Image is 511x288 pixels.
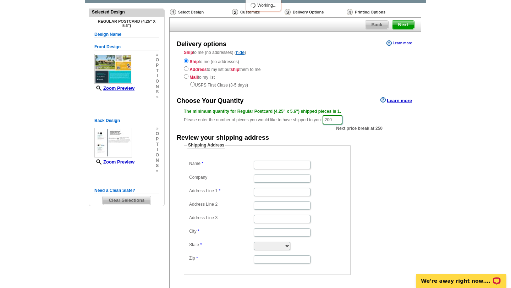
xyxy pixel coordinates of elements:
span: t [156,68,159,73]
h5: Need a Clean Slate? [94,187,159,194]
div: Delivery options [177,40,226,49]
span: Back [365,21,388,29]
legend: Shipping Address [187,142,225,149]
div: Customize [231,9,284,16]
span: n [156,158,159,163]
div: to me (no addresses) ( ) [170,49,421,88]
label: Company [189,175,253,181]
div: Choose Your Quantity [177,96,243,106]
img: Select Design [170,9,176,15]
span: s [156,89,159,95]
span: p [156,63,159,68]
h5: Back Design [94,117,159,124]
a: Zoom Preview [94,159,134,165]
span: t [156,142,159,147]
div: Delivery Options [284,9,346,17]
span: i [156,147,159,153]
label: Zip [189,255,253,261]
strong: ship [231,67,240,72]
div: to me (no addresses) to my list but them to me to my list [184,57,407,88]
span: Next [392,21,414,29]
span: n [156,84,159,89]
label: City [189,228,253,234]
label: Name [189,161,253,167]
span: » [156,168,159,174]
h5: Front Design [94,44,159,50]
div: USPS First Class (3-5 days) [184,81,407,88]
img: Customize [232,9,238,15]
strong: Ship [189,59,199,64]
label: Address Line 3 [189,215,253,221]
span: o [156,153,159,158]
a: hide [236,50,245,55]
img: Printing Options & Summary [347,9,353,15]
div: Select Design [169,9,231,17]
a: Zoom Preview [94,85,134,91]
span: Clear Selections [103,196,150,205]
img: small-thumb.jpg [94,54,132,84]
div: Printing Options [346,9,409,16]
span: o [156,131,159,137]
a: Learn more [380,97,412,103]
a: Back [365,20,389,29]
span: » [156,95,159,100]
label: Address Line 2 [189,201,253,207]
span: Next price break at 250 [336,125,383,132]
div: Please enter the number of pieces you would like to have shipped to you: [184,108,407,125]
a: Learn more [386,40,412,46]
div: Review your shipping address [177,133,269,143]
span: o [156,57,159,63]
span: o [156,79,159,84]
label: State [189,242,253,248]
h4: Regular Postcard (4.25" x 5.6") [94,19,159,28]
strong: Address [189,67,207,72]
span: » [156,52,159,57]
div: The minimum quantity for Regular Postcard (4.25" x 5.6") shipped pieces is 1. [184,108,407,115]
h5: Design Name [94,31,159,38]
div: Selected Design [89,9,164,15]
span: s [156,163,159,168]
strong: Mail [189,75,198,80]
img: loading... [250,2,256,8]
iframe: LiveChat chat widget [411,266,511,288]
label: Address Line 1 [189,188,253,194]
span: » [156,126,159,131]
strong: Ship [184,50,193,55]
span: p [156,137,159,142]
img: Delivery Options [285,9,291,15]
span: i [156,73,159,79]
img: small-thumb.jpg [94,128,132,157]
